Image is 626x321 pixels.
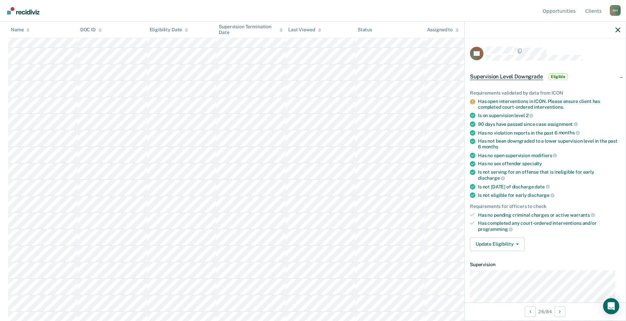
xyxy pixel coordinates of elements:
button: Next Opportunity [555,306,565,317]
div: Has completed any court-ordered interventions and/or [478,220,620,232]
span: 2 [526,113,534,118]
div: Is on supervision level [478,112,620,118]
div: N H [610,5,621,16]
div: 26 / 84 [465,302,626,320]
div: Eligibility Date [150,27,188,33]
div: Has not been downgraded to a lower supervision level in the past 6 [478,138,620,150]
span: specialty [522,161,542,166]
div: Requirements validated by data from ICON [470,90,620,96]
img: Recidiviz [7,7,39,14]
div: Last Viewed [288,27,321,33]
div: Supervision Termination Date [219,24,283,35]
span: months [482,144,498,149]
dt: Supervision [470,262,620,267]
span: assignment [547,121,578,127]
div: Is not serving for an offense that is ineligible for early [478,169,620,181]
div: Status [358,27,372,33]
span: discharge [528,192,555,198]
div: Open Intercom Messenger [603,298,619,314]
span: programming [478,226,513,232]
div: Has no open supervision [478,152,620,158]
div: DOC ID [80,27,102,33]
div: Supervision Level DowngradeEligible [465,66,626,87]
button: Update Eligibility [470,238,525,251]
div: Has no pending criminal charges or active [478,212,620,218]
div: Has no violation reports in the past 6 [478,130,620,136]
div: Requirements for officers to check [470,204,620,209]
button: Previous Opportunity [525,306,536,317]
button: Profile dropdown button [610,5,621,16]
span: Supervision Level Downgrade [470,73,543,80]
span: date [535,184,549,189]
div: 90 days have passed since case [478,121,620,127]
div: Is not [DATE] of discharge [478,184,620,190]
div: Is not eligible for early [478,192,620,198]
div: Has open interventions in ICON. Please ensure client has completed court-ordered interventions. [478,99,620,110]
span: warrants [570,212,595,218]
div: Name [11,27,30,33]
span: Eligible [548,73,568,80]
span: modifiers [531,153,557,158]
span: discharge [478,175,505,181]
div: Has no sex offender [478,161,620,167]
div: Assigned to [427,27,459,33]
span: months [559,130,580,135]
